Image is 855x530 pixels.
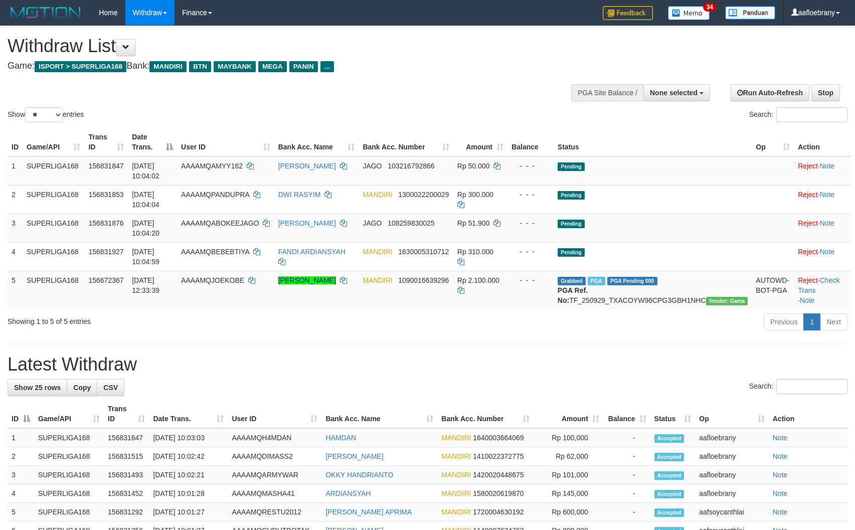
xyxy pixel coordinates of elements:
[731,84,809,101] a: Run Auto-Refresh
[794,156,851,186] td: ·
[798,162,818,170] a: Reject
[794,242,851,271] td: ·
[437,400,534,428] th: Bank Acc. Number: activate to sort column ascending
[128,128,177,156] th: Date Trans.: activate to sort column descending
[725,6,775,20] img: panduan.png
[104,428,149,447] td: 156831647
[441,489,471,497] span: MANDIRI
[441,471,471,479] span: MANDIRI
[23,242,84,271] td: SUPERLIGA168
[88,191,123,199] span: 156831853
[34,447,104,466] td: SUPERLIGA168
[289,61,318,72] span: PANIN
[388,162,434,170] span: Copy 103216792866 to clipboard
[84,128,128,156] th: Trans ID: activate to sort column ascending
[8,466,34,484] td: 3
[214,61,256,72] span: MAYBANK
[654,508,685,517] span: Accepted
[607,277,657,285] span: PGA Pending
[23,271,84,309] td: SUPERLIGA168
[73,384,91,392] span: Copy
[34,428,104,447] td: SUPERLIGA168
[773,434,788,442] a: Note
[388,219,434,227] span: Copy 108259830025 to clipboard
[820,162,835,170] a: Note
[8,312,349,326] div: Showing 1 to 5 of 5 entries
[149,484,228,503] td: [DATE] 10:01:28
[654,434,685,443] span: Accepted
[34,484,104,503] td: SUPERLIGA168
[132,219,159,237] span: [DATE] 10:04:20
[794,271,851,309] td: · ·
[321,400,437,428] th: Bank Acc. Name: activate to sort column ascending
[35,61,126,72] span: ISPORT > SUPERLIGA168
[650,400,696,428] th: Status: activate to sort column ascending
[457,219,490,227] span: Rp 51.900
[554,128,752,156] th: Status
[820,191,835,199] a: Note
[278,191,321,199] a: DWI RASYIM
[181,219,259,227] span: AAAAMQABOKEEJAGO
[558,220,585,228] span: Pending
[534,400,603,428] th: Amount: activate to sort column ascending
[798,191,818,199] a: Reject
[325,508,412,516] a: [PERSON_NAME] APRIMA
[132,276,159,294] span: [DATE] 12:33:39
[752,271,794,309] td: AUTOWD-BOT-PGA
[8,379,67,396] a: Show 25 rows
[571,84,643,101] div: PGA Site Balance /
[8,271,23,309] td: 5
[820,219,835,227] a: Note
[359,128,453,156] th: Bank Acc. Number: activate to sort column ascending
[441,508,471,516] span: MANDIRI
[752,128,794,156] th: Op: activate to sort column ascending
[706,297,748,305] span: Vendor URL: https://trx31.1velocity.biz
[8,503,34,521] td: 5
[457,162,490,170] span: Rp 50.000
[603,6,653,20] img: Feedback.jpg
[473,452,524,460] span: Copy 1410022372775 to clipboard
[695,400,768,428] th: Op: activate to sort column ascending
[8,447,34,466] td: 2
[803,313,820,330] a: 1
[278,276,336,284] a: [PERSON_NAME]
[8,128,23,156] th: ID
[703,3,717,12] span: 34
[441,434,471,442] span: MANDIRI
[88,248,123,256] span: 156831927
[23,185,84,214] td: SUPERLIGA168
[603,447,650,466] td: -
[8,5,84,20] img: MOTION_logo.png
[325,434,356,442] a: HAMDAN
[695,466,768,484] td: aafloebrany
[228,466,321,484] td: AAAAMQARMYWAR
[104,400,149,428] th: Trans ID: activate to sort column ascending
[228,484,321,503] td: AAAAMQMASHA41
[8,61,560,71] h4: Game: Bank:
[363,219,382,227] span: JAGO
[181,191,249,199] span: AAAAMQPANDUPRA
[588,277,605,285] span: Marked by aafsengchandara
[558,191,585,200] span: Pending
[149,466,228,484] td: [DATE] 10:02:21
[181,248,249,256] span: AAAAMQBEBEBTIYA
[398,191,449,199] span: Copy 1300022200029 to clipboard
[274,128,359,156] th: Bank Acc. Name: activate to sort column ascending
[695,503,768,521] td: aafsoycanthlai
[794,128,851,156] th: Action
[258,61,287,72] span: MEGA
[25,107,63,122] select: Showentries
[8,242,23,271] td: 4
[603,400,650,428] th: Balance: activate to sort column ascending
[132,162,159,180] span: [DATE] 10:04:02
[798,276,839,294] a: Check Trans
[149,61,187,72] span: MANDIRI
[149,400,228,428] th: Date Trans.: activate to sort column ascending
[473,434,524,442] span: Copy 1640003664069 to clipboard
[34,400,104,428] th: Game/API: activate to sort column ascending
[104,484,149,503] td: 156831452
[181,276,244,284] span: AAAAMQJOEKOBE
[149,503,228,521] td: [DATE] 10:01:27
[534,503,603,521] td: Rp 600,000
[8,185,23,214] td: 2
